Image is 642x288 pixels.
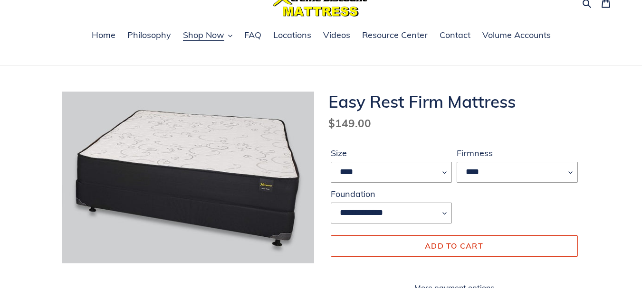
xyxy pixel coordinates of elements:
[183,29,224,41] span: Shop Now
[87,28,120,43] a: Home
[457,147,578,159] label: Firmness
[440,29,470,41] span: Contact
[425,241,483,251] span: Add to cart
[273,29,311,41] span: Locations
[318,28,355,43] a: Videos
[435,28,475,43] a: Contact
[331,235,578,256] button: Add to cart
[92,29,115,41] span: Home
[240,28,266,43] a: FAQ
[328,92,580,111] h1: Easy Rest Firm Mattress
[331,187,452,200] label: Foundation
[323,29,350,41] span: Videos
[268,28,316,43] a: Locations
[478,28,556,43] a: Volume Accounts
[357,28,432,43] a: Resource Center
[331,147,452,159] label: Size
[178,28,237,43] button: Shop Now
[362,29,428,41] span: Resource Center
[328,116,371,130] span: $149.00
[244,29,261,41] span: FAQ
[482,29,551,41] span: Volume Accounts
[127,29,171,41] span: Philosophy
[123,28,176,43] a: Philosophy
